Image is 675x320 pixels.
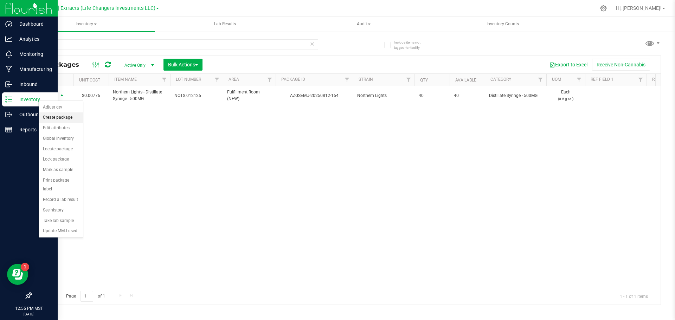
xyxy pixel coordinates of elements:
iframe: Resource center [7,264,28,285]
input: Search Package ID, Item Name, SKU, Lot or Part Number... [31,39,318,50]
inline-svg: Inventory [5,96,12,103]
span: Each [551,89,581,102]
span: Northern Lights - Distillate Syringe - 500MG [113,89,166,102]
a: UOM [552,77,561,82]
span: 40 [419,92,445,99]
p: Reports [12,125,54,134]
span: Northern Lights [357,92,410,99]
a: Package ID [281,77,305,82]
a: Category [490,77,511,82]
a: Available [455,78,476,83]
inline-svg: Manufacturing [5,66,12,73]
li: Mark as sample [39,165,83,175]
span: Audit [295,17,432,31]
a: Item Name [114,77,137,82]
input: 1 [81,291,93,302]
a: Inventory Counts [433,17,572,32]
button: Export to Excel [545,59,592,71]
a: Strain [359,77,373,82]
a: Ref Field 1 [591,77,613,82]
span: Bulk Actions [168,62,198,67]
p: 12:55 PM MST [3,305,54,312]
button: Receive Non-Cannabis [592,59,650,71]
div: AZGSEMU-20250812-164 [275,92,354,99]
div: Manage settings [599,5,608,12]
li: Edit attributes [39,123,83,133]
li: Adjust qty [39,102,83,113]
a: Filter [635,74,647,86]
button: Bulk Actions [163,59,202,71]
a: Area [229,77,239,82]
p: [DATE] [3,312,54,317]
a: Lab Results [156,17,294,32]
span: Fulfillment Room (NEW) [227,89,271,102]
a: Unit Cost [79,78,100,83]
p: Manufacturing [12,65,54,73]
p: (0.5 g ea.) [551,96,581,102]
li: Create package [39,112,83,123]
p: Monitoring [12,50,54,58]
a: Filter [573,74,585,86]
a: Filter [535,74,546,86]
a: Filter [264,74,276,86]
inline-svg: Outbound [5,111,12,118]
inline-svg: Monitoring [5,51,12,58]
li: Global inventory [39,133,83,144]
li: Record a lab result [39,195,83,205]
a: Ref Field 2 [652,77,675,82]
span: NOTS.012125 [174,92,219,99]
li: Update MMJ used [39,226,83,236]
span: [PERSON_NAME] Extracts (Life Changers Investments LLC) [20,5,155,11]
a: Inventory [17,17,155,32]
li: Lock package [39,154,83,165]
li: Print package label [39,175,83,195]
a: Filter [159,74,170,86]
a: Lot Number [176,77,201,82]
a: Qty [420,78,428,83]
span: 1 - 1 of 1 items [614,291,654,301]
span: Distillate Syringe - 500MG [489,92,542,99]
td: $0.00776 [73,86,109,105]
inline-svg: Reports [5,126,12,133]
span: Inventory Counts [477,21,528,27]
p: Dashboard [12,20,54,28]
a: Audit [295,17,433,32]
span: select [58,91,66,101]
p: Inbound [12,80,54,89]
span: Page of 1 [60,291,111,302]
inline-svg: Inbound [5,81,12,88]
span: Lab Results [205,21,245,27]
p: Inventory [12,95,54,104]
span: 40 [454,92,481,99]
a: Filter [211,74,223,86]
span: Clear [310,39,315,48]
li: See history [39,205,83,216]
p: Analytics [12,35,54,43]
inline-svg: Analytics [5,35,12,43]
a: Filter [341,74,353,86]
span: All Packages [37,61,86,68]
span: Hi, [PERSON_NAME]! [616,5,662,11]
p: Outbound [12,110,54,119]
span: Include items not tagged for facility [394,40,429,50]
iframe: Resource center unread badge [21,263,29,271]
li: Take lab sample [39,216,83,226]
a: Filter [403,74,414,86]
li: Locate package [39,144,83,155]
inline-svg: Dashboard [5,20,12,27]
